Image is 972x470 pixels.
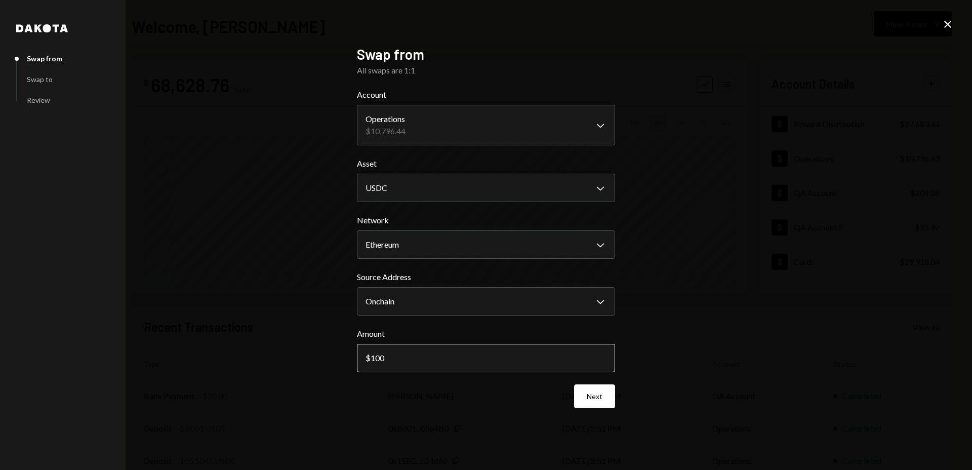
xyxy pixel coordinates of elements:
[357,271,615,283] label: Source Address
[366,353,371,363] div: $
[357,105,615,145] button: Account
[357,89,615,101] label: Account
[357,64,615,76] div: All swaps are 1:1
[357,45,615,64] h2: Swap from
[27,75,53,84] div: Swap to
[357,287,615,316] button: Source Address
[357,344,615,372] input: 0.00
[27,54,62,63] div: Swap from
[357,174,615,202] button: Asset
[574,384,615,408] button: Next
[357,230,615,259] button: Network
[357,158,615,170] label: Asset
[357,328,615,340] label: Amount
[27,96,50,104] div: Review
[357,214,615,226] label: Network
